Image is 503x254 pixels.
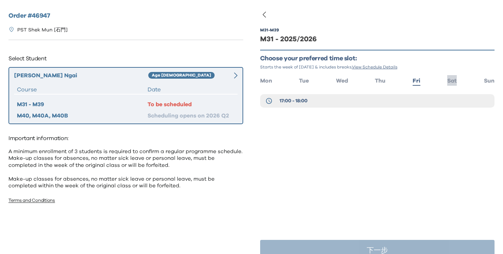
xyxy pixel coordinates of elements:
[260,94,495,108] button: 17:00 - 18:00
[352,65,397,69] span: View Schedule Details
[260,34,495,44] div: M31 - 2025/2026
[447,78,457,84] span: Sat
[17,111,148,120] div: M40, M40A, M40B
[148,100,235,109] div: To be scheduled
[375,78,385,84] span: Thu
[260,64,495,70] p: Starts the week of [DATE] & includes breaks.
[413,78,420,84] span: Fri
[260,27,279,33] div: M31 - M39
[367,247,388,254] p: 下一步
[17,85,148,94] div: Course
[8,148,243,189] p: A minimum enrollment of 3 students is required to confirm a regular programme schedule. Make-up c...
[299,78,309,84] span: Tue
[336,78,348,84] span: Wed
[8,53,243,64] p: Select Student
[8,198,55,203] a: Terms and Conditions
[280,97,307,104] span: 17:00 - 18:00
[14,71,148,80] div: [PERSON_NAME] Ngai
[484,78,495,84] span: Sun
[260,78,272,84] span: Mon
[8,133,243,144] p: Important information:
[148,111,235,120] div: Scheduling opens on 2026 Q2
[17,26,67,34] p: PST Shek Mun [石門]
[17,100,148,109] div: M31 - M39
[8,11,243,21] h2: Order # 46947
[148,72,215,79] div: Age [DEMOGRAPHIC_DATA]
[148,85,235,94] div: Date
[260,55,495,63] p: Choose your preferred time slot:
